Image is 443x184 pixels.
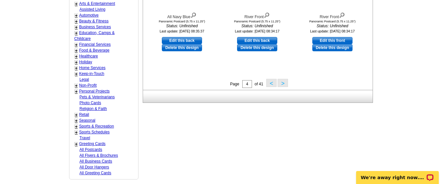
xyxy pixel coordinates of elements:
a: Religion & Faith [79,106,107,111]
a: + [75,83,78,88]
small: Last update: [DATE] 08:34:17 [310,29,355,33]
span: Page [230,82,239,86]
img: view design details [264,11,270,18]
a: Greeting Cards [79,141,105,146]
div: Panoramic Postcard (5.75 x 11.25") [221,20,293,23]
a: + [75,112,78,117]
a: + [75,31,78,36]
a: Healthcare [79,54,98,58]
small: Last update: [DATE] 08:35:37 [160,29,204,33]
a: Education, Camps & Childcare [74,31,114,41]
a: Holiday [79,60,92,64]
a: Automotive [79,13,99,18]
a: use this design [237,37,277,44]
a: + [75,19,78,24]
div: All Navy Blue [146,11,218,20]
button: > [278,79,288,87]
a: Delete this design [237,44,277,51]
a: use this design [162,37,202,44]
a: + [75,25,78,30]
a: Keep-in-Touch [79,71,104,76]
img: view design details [339,11,345,18]
a: All Postcards [79,147,102,152]
i: Status: Unfinished [221,23,293,29]
a: Assisted Living [79,7,105,12]
i: Status: Unfinished [297,23,368,29]
span: of 41 [255,82,263,86]
a: Home Services [79,66,105,70]
div: Panoramic Postcard (5.75 x 11.25") [297,20,368,23]
a: Arts & Entertainment [79,1,115,6]
a: Beauty & Fitness [79,19,109,23]
button: < [266,79,277,87]
a: All Business Cards [79,159,112,164]
a: Delete this design [162,44,202,51]
a: Delete this design [312,44,353,51]
a: Photo Cards [79,101,101,105]
img: view design details [190,11,197,18]
a: Financial Services [79,42,111,47]
a: + [75,66,78,71]
div: Panoramic Postcard (5.75 x 11.25") [146,20,218,23]
iframe: LiveChat chat widget [352,164,443,184]
div: River Front [221,11,293,20]
div: River Front [297,11,368,20]
a: + [75,48,78,53]
a: All Door Hangers [79,165,109,169]
a: Travel [79,136,90,140]
a: + [75,42,78,47]
a: Legal [79,77,89,82]
a: + [75,89,78,94]
a: All Flyers & Brochures [79,153,118,158]
a: + [75,13,78,18]
a: + [75,118,78,123]
a: use this design [312,37,353,44]
a: + [75,1,78,6]
a: Personal Projects [79,89,110,93]
a: + [75,130,78,135]
a: Sports & Recreation [79,124,114,129]
a: + [75,141,78,147]
a: Non-Profit [79,83,97,88]
a: Pets & Veterinarians [79,95,115,99]
a: Sports Schedules [79,130,110,134]
small: Last update: [DATE] 08:34:17 [235,29,280,33]
a: Seasonal [79,118,95,123]
a: + [75,60,78,65]
a: + [75,54,78,59]
a: All Greeting Cards [79,171,111,175]
a: Retail [79,112,89,117]
a: + [75,124,78,129]
i: Status: Unfinished [146,23,218,29]
a: + [75,71,78,77]
a: Business Services [79,25,111,29]
a: Food & Beverage [79,48,109,53]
